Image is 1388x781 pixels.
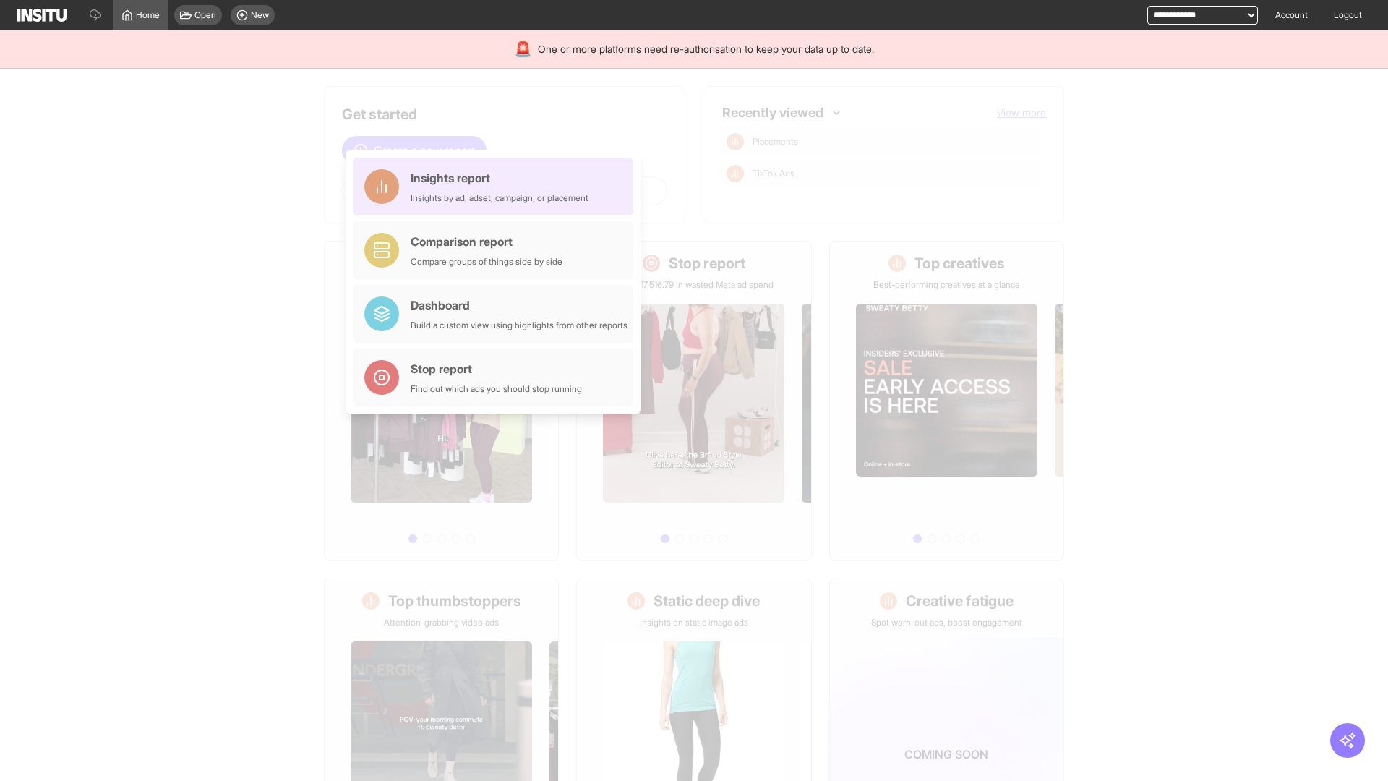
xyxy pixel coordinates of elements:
[411,233,562,250] div: Comparison report
[411,320,627,331] div: Build a custom view using highlights from other reports
[411,256,562,268] div: Compare groups of things side by side
[411,296,627,314] div: Dashboard
[251,9,269,21] span: New
[411,192,588,204] div: Insights by ad, adset, campaign, or placement
[538,42,874,56] span: One or more platforms need re-authorisation to keep your data up to date.
[411,360,582,377] div: Stop report
[411,383,582,395] div: Find out which ads you should stop running
[136,9,160,21] span: Home
[17,9,67,22] img: Logo
[514,39,532,59] div: 🚨
[411,169,588,187] div: Insights report
[194,9,216,21] span: Open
